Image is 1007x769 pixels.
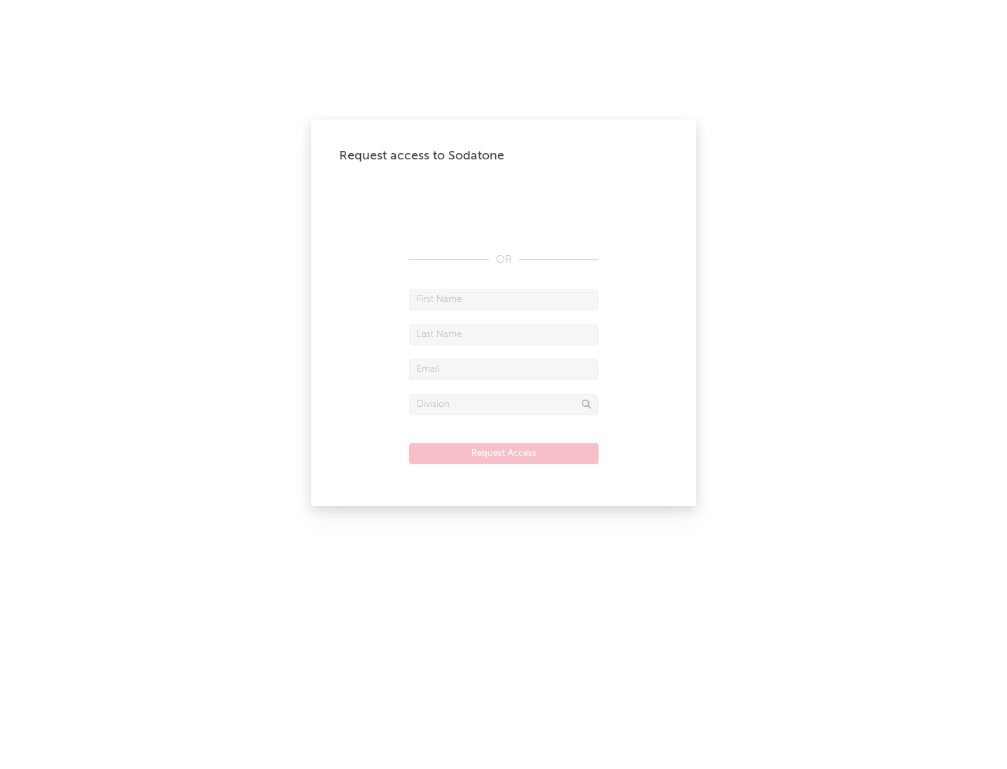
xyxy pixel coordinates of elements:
div: OR [409,252,598,268]
input: Division [409,394,598,415]
input: First Name [409,289,598,310]
button: Request Access [409,443,599,464]
input: Email [409,359,598,380]
div: Request access to Sodatone [339,148,668,164]
input: Last Name [409,324,598,345]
